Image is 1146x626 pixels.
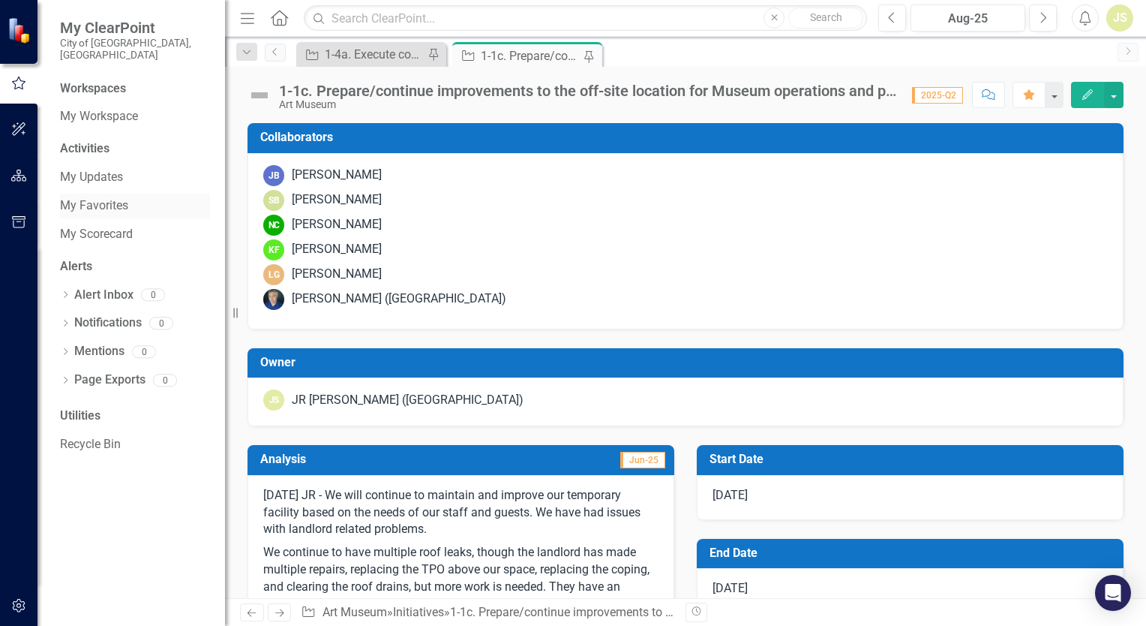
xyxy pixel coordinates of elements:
[247,83,271,107] img: Not Defined
[263,264,284,285] div: LG
[149,317,173,330] div: 0
[60,108,210,125] a: My Workspace
[292,392,523,409] div: JR [PERSON_NAME] ([GEOGRAPHIC_DATA])
[709,453,1116,466] h3: Start Date
[301,604,674,621] div: » »
[263,390,284,411] div: JS
[60,19,210,37] span: My ClearPoint
[912,87,963,104] span: 2025-Q2
[263,239,284,260] div: KF
[260,131,1116,144] h3: Collaborators
[263,289,284,310] img: Nick Nelson
[60,197,210,215] a: My Favorites
[60,226,210,243] a: My Scorecard
[260,356,1116,369] h3: Owner
[325,45,424,64] div: 1-4a. Execute construction to achieve the building transformation.
[279,99,897,110] div: Art Museum
[788,8,863,29] button: Search
[60,140,210,158] div: Activities
[481,47,580,65] div: 1-1c. Prepare/continue improvements to the off-site location for Museum operations and programs.
[263,215,284,236] div: NC
[60,258,210,275] div: Alerts
[916,10,1020,28] div: Aug-25
[141,289,165,302] div: 0
[74,287,133,304] a: Alert Inbox
[260,453,462,466] h3: Analysis
[263,487,658,542] p: [DATE] JR - We will continue to maintain and improve our temporary facility based on the needs of...
[322,605,387,619] a: Art Museum
[304,5,867,32] input: Search ClearPoint...
[60,80,126,98] div: Workspaces
[810,11,842,23] span: Search
[263,190,284,211] div: SB
[74,372,145,389] a: Page Exports
[292,191,382,209] div: [PERSON_NAME]
[292,216,382,233] div: [PERSON_NAME]
[1106,5,1133,32] button: JS
[712,581,748,595] span: [DATE]
[292,241,382,258] div: [PERSON_NAME]
[712,488,748,502] span: [DATE]
[263,165,284,186] div: JB
[60,436,210,453] a: Recycle Bin
[153,374,177,387] div: 0
[620,452,665,468] span: Jun-25
[7,17,34,44] img: ClearPoint Strategy
[279,83,897,99] div: 1-1c. Prepare/continue improvements to the off-site location for Museum operations and programs.
[60,37,210,62] small: City of [GEOGRAPHIC_DATA], [GEOGRAPHIC_DATA]
[1095,575,1131,611] div: Open Intercom Messenger
[60,169,210,186] a: My Updates
[74,315,142,332] a: Notifications
[60,408,210,425] div: Utilities
[393,605,444,619] a: Initiatives
[709,546,1116,560] h3: End Date
[292,167,382,184] div: [PERSON_NAME]
[910,5,1025,32] button: Aug-25
[300,45,424,64] a: 1-4a. Execute construction to achieve the building transformation.
[292,266,382,283] div: [PERSON_NAME]
[450,605,975,619] div: 1-1c. Prepare/continue improvements to the off-site location for Museum operations and programs.
[292,290,506,308] div: [PERSON_NAME] ([GEOGRAPHIC_DATA])
[74,343,124,360] a: Mentions
[132,345,156,358] div: 0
